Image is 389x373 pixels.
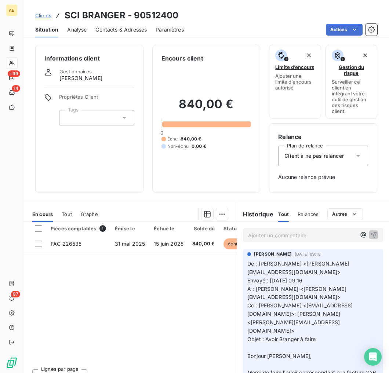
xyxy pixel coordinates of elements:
div: Émise le [115,226,145,231]
span: Contacts & Adresses [95,26,147,33]
span: Limite d’encours [275,64,314,70]
span: 840,00 € [181,136,201,142]
h3: SCI BRANGER - 90512400 [65,9,178,22]
button: Autres [327,208,363,220]
span: Envoyé : [DATE] 09:16 [247,277,302,284]
span: Ajouter une limite d’encours autorisé [275,73,315,91]
span: 15 juin 2025 [154,241,183,247]
span: Objet : Avoir Branger à faire [247,336,316,342]
button: Actions [326,24,363,36]
h6: Historique [237,210,274,219]
div: Solde dû [192,226,215,231]
h6: Relance [278,132,368,141]
span: Non-échu [167,143,189,150]
span: Gestion du risque [332,64,371,76]
span: Relances [298,211,319,217]
div: Open Intercom Messenger [364,348,382,366]
span: 0,00 € [192,143,206,150]
div: Statut [223,226,246,231]
span: En cours [32,211,53,217]
h2: 840,00 € [161,97,251,119]
span: Analyse [67,26,87,33]
span: Tout [62,211,72,217]
span: Propriétés Client [59,94,134,104]
h6: Informations client [44,54,134,63]
span: [PERSON_NAME] [59,74,102,82]
span: [PERSON_NAME] [254,251,292,257]
span: Situation [35,26,58,33]
h6: Encours client [161,54,203,63]
span: Gestionnaires [59,69,92,74]
span: Graphe [81,211,98,217]
span: Surveiller ce client en intégrant votre outil de gestion des risques client. [332,79,371,114]
span: Bonjour [PERSON_NAME], [247,353,312,359]
span: Paramètres [156,26,184,33]
span: À : [PERSON_NAME] <[PERSON_NAME][EMAIL_ADDRESS][DOMAIN_NAME]> [247,286,346,300]
span: 1 [99,225,106,232]
span: Client à ne pas relancer [284,152,344,160]
span: De : [PERSON_NAME] <[PERSON_NAME][EMAIL_ADDRESS][DOMAIN_NAME]> [247,260,349,275]
a: Clients [35,12,51,19]
span: +99 [8,70,20,77]
span: 97 [11,291,20,297]
button: Limite d’encoursAjouter une limite d’encours autorisé [269,45,321,119]
span: Cc : [PERSON_NAME] <[EMAIL_ADDRESS][DOMAIN_NAME]>; [PERSON_NAME] <[PERSON_NAME][EMAIL_ADDRESS][DO... [247,302,353,334]
img: Logo LeanPay [6,357,18,369]
div: AE [6,4,18,16]
span: Échu [167,136,178,142]
input: Ajouter une valeur [65,114,71,121]
span: 31 mai 2025 [115,241,145,247]
button: Gestion du risqueSurveiller ce client en intégrant votre outil de gestion des risques client. [326,45,377,119]
span: Clients [35,12,51,18]
span: 0 [160,130,163,136]
span: FAC 226535 [51,241,82,247]
div: Pièces comptables [51,225,106,232]
span: Tout [278,211,289,217]
span: 14 [12,85,20,92]
span: échue [223,238,246,249]
span: Aucune relance prévue [278,173,368,181]
span: [DATE] 09:18 [295,252,321,256]
span: 840,00 € [192,240,215,248]
div: Échue le [154,226,183,231]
